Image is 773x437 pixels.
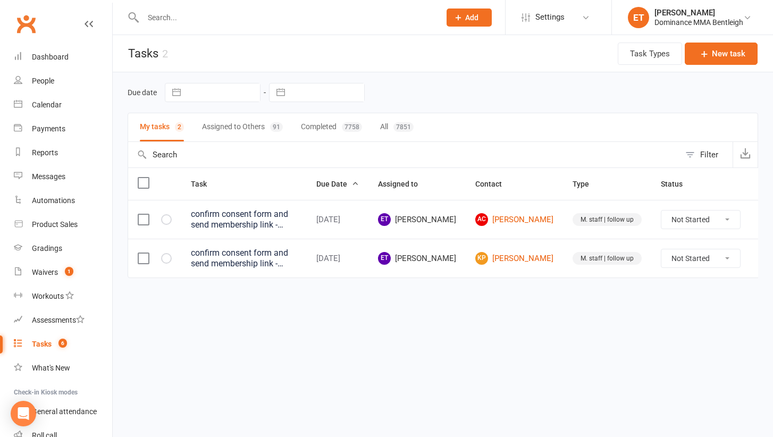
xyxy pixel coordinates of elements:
div: Calendar [32,100,62,109]
a: General attendance kiosk mode [14,400,112,424]
button: Task [191,178,219,190]
span: ET [378,252,391,265]
a: Reports [14,141,112,165]
button: Filter [680,142,733,167]
a: Assessments [14,308,112,332]
span: Due Date [316,180,359,188]
button: Add [447,9,492,27]
input: Search... [140,10,433,25]
a: People [14,69,112,93]
span: ET [378,213,391,226]
button: Status [661,178,694,190]
div: General attendance [32,407,97,416]
button: Completed7758 [301,113,362,141]
label: Due date [128,88,157,97]
span: Type [573,180,601,188]
input: Search [128,142,680,167]
div: ET [628,7,649,28]
div: 7758 [342,122,362,132]
a: Waivers 1 [14,260,112,284]
div: Dominance MMA Bentleigh [654,18,743,27]
div: 91 [270,122,283,132]
span: 6 [58,339,67,348]
span: Contact [475,180,514,188]
span: 1 [65,267,73,276]
div: Open Intercom Messenger [11,401,36,426]
button: Task Types [618,43,682,65]
div: Workouts [32,292,64,300]
div: M. staff | follow up [573,213,642,226]
span: AC [475,213,488,226]
div: Dashboard [32,53,69,61]
div: What's New [32,364,70,372]
div: Waivers [32,268,58,276]
div: Filter [700,148,718,161]
button: My tasks2 [140,113,184,141]
div: Automations [32,196,75,205]
div: Reports [32,148,58,157]
button: All7851 [380,113,414,141]
a: Tasks 6 [14,332,112,356]
div: 2 [162,47,168,60]
div: [DATE] [316,254,359,263]
a: Automations [14,189,112,213]
a: Calendar [14,93,112,117]
a: Gradings [14,237,112,260]
span: KP [475,252,488,265]
a: What's New [14,356,112,380]
div: 7851 [393,122,414,132]
div: confirm consent form and send membership link - [PERSON_NAME] 13/8 [191,248,297,269]
div: M. staff | follow up [573,252,642,265]
a: Payments [14,117,112,141]
button: Assigned to [378,178,430,190]
a: AC[PERSON_NAME] [475,213,553,226]
div: [PERSON_NAME] [654,8,743,18]
div: 2 [175,122,184,132]
a: Product Sales [14,213,112,237]
span: Task [191,180,219,188]
a: Messages [14,165,112,189]
div: People [32,77,54,85]
button: Assigned to Others91 [202,113,283,141]
div: [DATE] [316,215,359,224]
div: Assessments [32,316,85,324]
div: Messages [32,172,65,181]
span: [PERSON_NAME] [378,213,456,226]
span: Settings [535,5,565,29]
a: Workouts [14,284,112,308]
span: Status [661,180,694,188]
button: Due Date [316,178,359,190]
div: confirm consent form and send membership link - [PERSON_NAME] 13/8 [191,209,297,230]
div: Payments [32,124,65,133]
a: Dashboard [14,45,112,69]
span: [PERSON_NAME] [378,252,456,265]
a: KP[PERSON_NAME] [475,252,553,265]
span: Add [465,13,478,22]
div: Product Sales [32,220,78,229]
h1: Tasks [113,35,168,72]
button: Contact [475,178,514,190]
button: Type [573,178,601,190]
a: Clubworx [13,11,39,37]
span: Assigned to [378,180,430,188]
div: Tasks [32,340,52,348]
div: Gradings [32,244,62,253]
button: New task [685,43,758,65]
